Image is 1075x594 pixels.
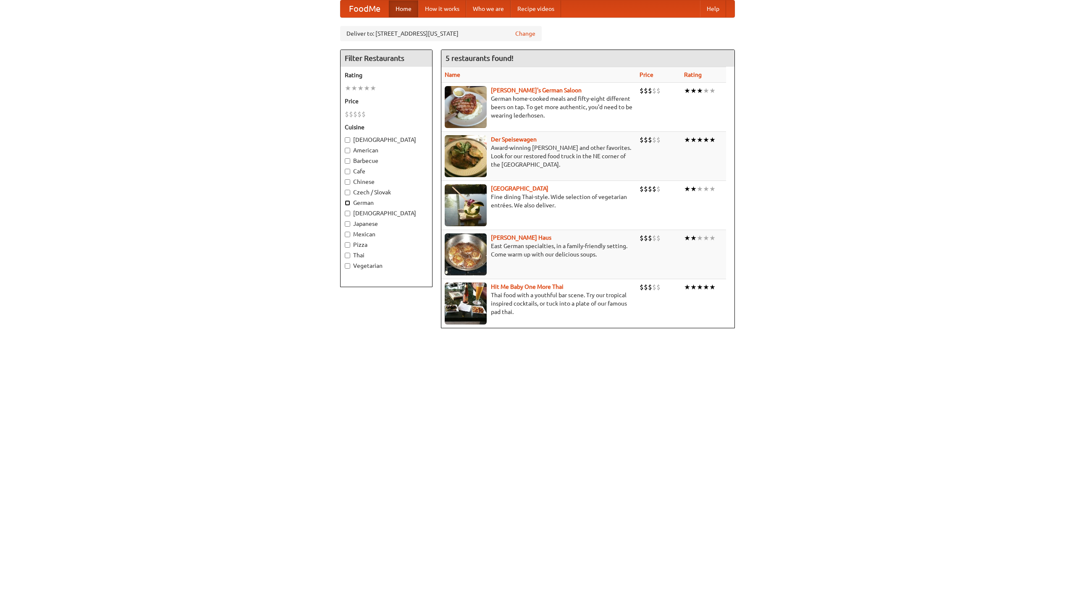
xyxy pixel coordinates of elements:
input: Thai [345,253,350,258]
li: ★ [703,283,709,292]
div: Deliver to: [STREET_ADDRESS][US_STATE] [340,26,542,41]
img: kohlhaus.jpg [445,233,487,275]
input: Czech / Slovak [345,190,350,195]
li: $ [656,233,661,243]
label: German [345,199,428,207]
label: Czech / Slovak [345,188,428,196]
li: $ [656,283,661,292]
li: ★ [697,135,703,144]
h4: Filter Restaurants [341,50,432,67]
li: ★ [690,184,697,194]
li: ★ [703,233,709,243]
li: ★ [357,84,364,93]
a: [PERSON_NAME] Haus [491,234,551,241]
a: FoodMe [341,0,389,17]
label: Mexican [345,230,428,238]
li: $ [644,135,648,144]
h5: Price [345,97,428,105]
b: Der Speisewagen [491,136,537,143]
p: Thai food with a youthful bar scene. Try our tropical inspired cocktails, or tuck into a plate of... [445,291,633,316]
li: ★ [364,84,370,93]
li: $ [656,135,661,144]
label: Japanese [345,220,428,228]
li: ★ [690,86,697,95]
input: Japanese [345,221,350,227]
a: Change [515,29,535,38]
input: German [345,200,350,206]
a: [PERSON_NAME]'s German Saloon [491,87,582,94]
li: ★ [684,135,690,144]
label: Thai [345,251,428,259]
img: esthers.jpg [445,86,487,128]
p: East German specialties, in a family-friendly setting. Come warm up with our delicious soups. [445,242,633,259]
h5: Rating [345,71,428,79]
label: Pizza [345,241,428,249]
li: $ [652,184,656,194]
li: $ [345,110,349,119]
a: Home [389,0,418,17]
li: $ [652,283,656,292]
li: ★ [697,86,703,95]
li: ★ [690,233,697,243]
li: $ [652,233,656,243]
li: ★ [697,184,703,194]
a: Name [445,71,460,78]
li: ★ [684,233,690,243]
a: Price [640,71,653,78]
label: American [345,146,428,154]
li: $ [640,184,644,194]
li: ★ [697,283,703,292]
input: Pizza [345,242,350,248]
label: Chinese [345,178,428,186]
li: $ [648,233,652,243]
li: $ [648,86,652,95]
img: satay.jpg [445,184,487,226]
a: How it works [418,0,466,17]
li: $ [357,110,362,119]
input: Vegetarian [345,263,350,269]
a: Help [700,0,726,17]
li: ★ [703,135,709,144]
li: ★ [709,135,716,144]
a: Recipe videos [511,0,561,17]
li: ★ [684,283,690,292]
img: babythai.jpg [445,283,487,324]
li: $ [640,283,644,292]
ng-pluralize: 5 restaurants found! [446,54,514,62]
li: $ [644,283,648,292]
a: Hit Me Baby One More Thai [491,283,564,290]
li: $ [362,110,366,119]
li: ★ [370,84,376,93]
li: $ [640,86,644,95]
a: [GEOGRAPHIC_DATA] [491,185,548,192]
li: ★ [684,86,690,95]
p: Fine dining Thai-style. Wide selection of vegetarian entrées. We also deliver. [445,193,633,209]
p: German home-cooked meals and fifty-eight different beers on tap. To get more authentic, you'd nee... [445,94,633,120]
li: $ [644,86,648,95]
li: $ [640,233,644,243]
input: [DEMOGRAPHIC_DATA] [345,137,350,143]
li: ★ [690,135,697,144]
li: $ [644,184,648,194]
input: Mexican [345,232,350,237]
li: ★ [709,86,716,95]
li: $ [648,135,652,144]
li: ★ [684,184,690,194]
label: [DEMOGRAPHIC_DATA] [345,136,428,144]
li: ★ [703,184,709,194]
li: ★ [709,184,716,194]
p: Award-winning [PERSON_NAME] and other favorites. Look for our restored food truck in the NE corne... [445,144,633,169]
li: $ [652,86,656,95]
li: $ [648,283,652,292]
label: Cafe [345,167,428,175]
li: $ [353,110,357,119]
li: ★ [709,233,716,243]
li: ★ [345,84,351,93]
a: Who we are [466,0,511,17]
li: $ [640,135,644,144]
li: ★ [709,283,716,292]
li: $ [648,184,652,194]
img: speisewagen.jpg [445,135,487,177]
